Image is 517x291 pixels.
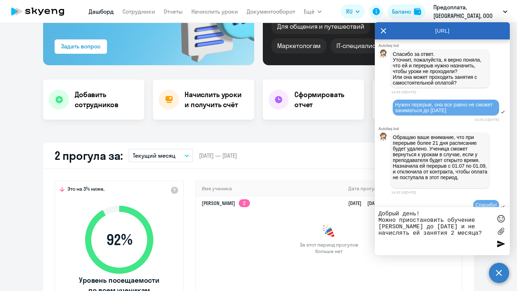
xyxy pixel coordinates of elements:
[299,242,359,254] span: За этот период прогулов больше нет
[430,3,511,20] button: Предоплата, [GEOGRAPHIC_DATA], ООО
[388,4,425,19] button: Балансbalance
[414,8,421,15] img: balance
[348,200,386,206] a: [DATE][DATE]
[379,49,388,60] img: bot avatar
[304,4,322,19] button: Ещё
[67,186,104,194] span: Это на 3% ниже,
[304,7,315,16] span: Ещё
[271,19,370,34] div: Для общения и путешествий
[122,8,155,15] a: Сотрудники
[393,51,488,86] p: Спасибо за ответ. Уточнит, пожалуйста, я верно поняла, что ей и перерыв нужно назначить, чтобы ур...
[391,90,416,94] time: 14:28:16[DATE]
[271,38,326,53] div: Маркетологам
[89,8,114,15] a: Дашборд
[61,42,101,51] div: Задать вопрос
[331,38,392,53] div: IT-специалистам
[55,148,123,163] h2: 2 прогула за:
[378,43,510,48] div: Autofaq bot
[185,90,247,110] h4: Начислить уроки и получить счёт
[346,7,353,16] span: RU
[378,211,492,252] textarea: Добрый день! Можно приостановить обучение [PERSON_NAME] до [DATE] и не начислять ей занятия 2 мес...
[164,8,183,15] a: Отчеты
[133,151,176,160] p: Текущий месяц
[322,224,336,239] img: congrats
[392,7,411,16] div: Баланс
[78,231,160,248] span: 92 %
[433,3,500,20] p: Предоплата, [GEOGRAPHIC_DATA], ООО
[393,134,488,186] p: Обращаю ваше внимание, что при перерыве более 21 дня расписание будет удалено. Ученица сможет вер...
[202,200,250,206] a: [PERSON_NAME]2
[247,8,295,15] a: Документооборот
[196,181,343,196] th: Имя ученика
[75,90,139,110] h4: Добавить сотрудников
[495,226,506,237] label: Лимит 10 файлов
[55,39,107,54] button: Задать вопрос
[474,118,499,121] time: 14:29:21[DATE]
[379,133,388,143] img: bot avatar
[378,127,510,131] div: Autofaq bot
[374,19,460,34] div: Бизнес и командировки
[391,190,416,194] time: 14:32:10[DATE]
[294,90,358,110] h4: Сформировать отчет
[395,102,494,113] span: Нужен перерыв, она все равно не сможет заниматься до [DATE]
[239,199,250,207] app-skyeng-badge: 2
[129,149,193,162] button: Текущий месяц
[341,4,365,19] button: RU
[191,8,238,15] a: Начислить уроки
[199,152,237,159] span: [DATE] — [DATE]
[475,202,497,208] span: Спасибо!
[343,181,462,196] th: Дата прогула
